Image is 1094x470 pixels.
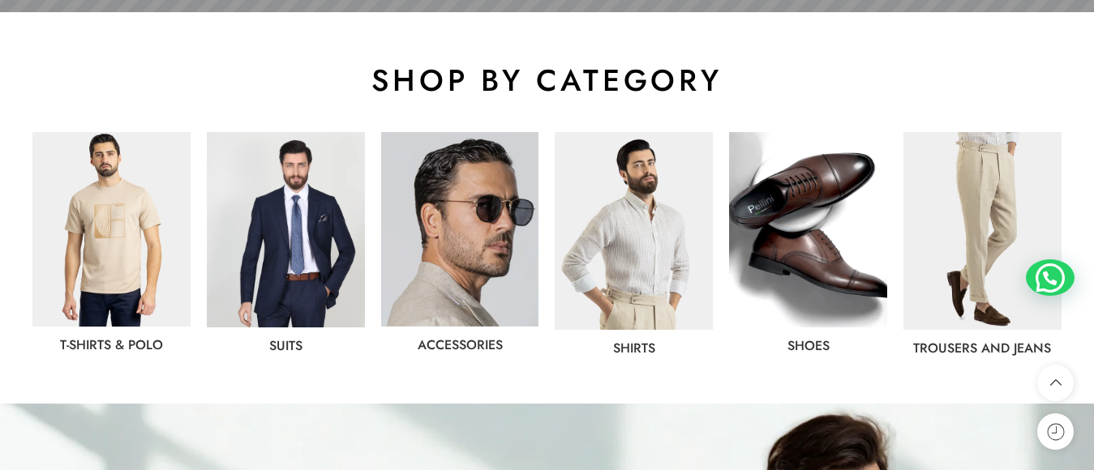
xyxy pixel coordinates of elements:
[32,61,1062,100] h2: shop by category
[60,335,163,354] a: T-Shirts & Polo
[913,339,1051,357] a: Trousers and jeans
[613,339,655,357] a: Shirts
[418,335,503,354] a: Accessories
[269,336,302,355] a: Suits
[787,336,830,355] a: shoes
